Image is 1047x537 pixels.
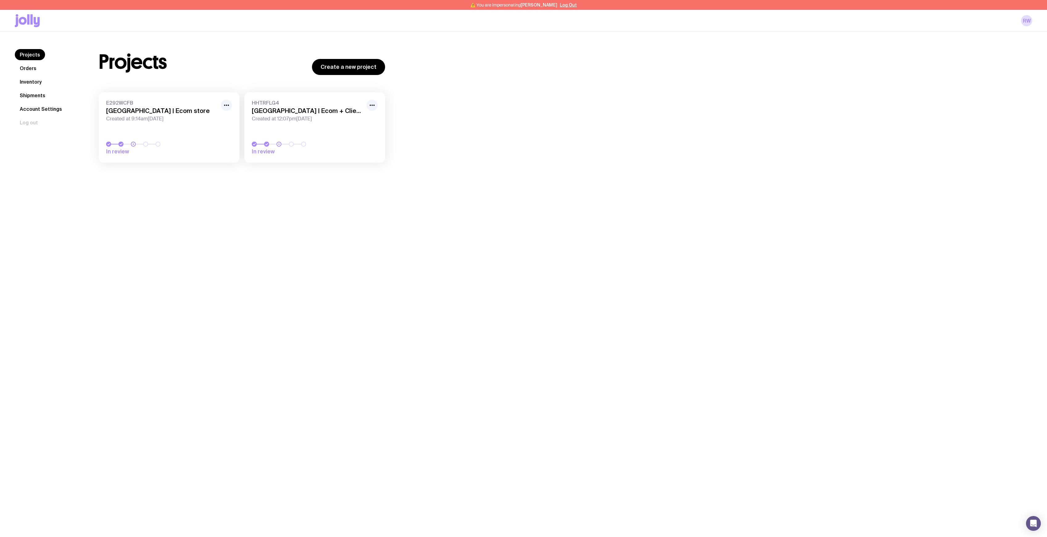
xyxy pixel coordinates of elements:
[470,2,557,7] span: ⚠️ You are impersonating
[521,2,557,7] span: [PERSON_NAME]
[99,92,239,163] a: E292WCFB[GEOGRAPHIC_DATA] | Ecom storeCreated at 9:14am[DATE]In review
[106,116,217,122] span: Created at 9:14am[DATE]
[15,76,47,87] a: Inventory
[244,92,385,163] a: HHTRFLG4[GEOGRAPHIC_DATA] | Ecom + Client packsCreated at 12:07pm[DATE]In review
[252,100,363,106] span: HHTRFLG4
[106,107,217,114] h3: [GEOGRAPHIC_DATA] | Ecom store
[15,90,50,101] a: Shipments
[252,148,338,155] span: In review
[15,49,45,60] a: Projects
[99,52,167,72] h1: Projects
[106,100,217,106] span: E292WCFB
[15,63,41,74] a: Orders
[560,2,577,7] button: Log Out
[15,103,67,114] a: Account Settings
[1021,15,1032,26] a: RW
[252,116,363,122] span: Created at 12:07pm[DATE]
[1026,516,1041,531] div: Open Intercom Messenger
[15,117,43,128] button: Log out
[106,148,193,155] span: In review
[312,59,385,75] a: Create a new project
[252,107,363,114] h3: [GEOGRAPHIC_DATA] | Ecom + Client packs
